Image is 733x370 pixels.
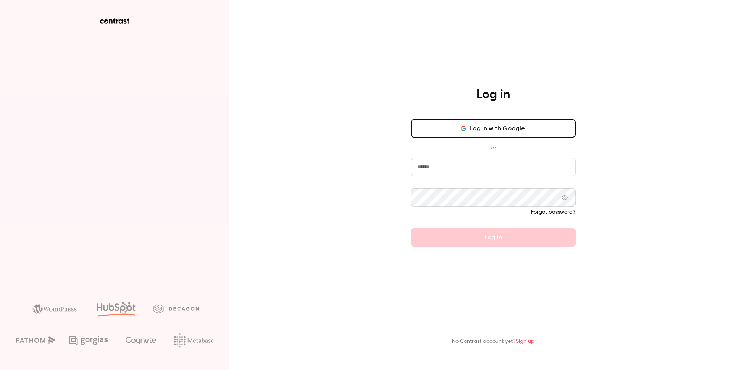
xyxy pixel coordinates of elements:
[452,338,534,346] p: No Contrast account yet?
[476,87,510,102] h4: Log in
[531,209,576,215] a: Forgot password?
[153,304,199,313] img: decagon
[516,339,534,344] a: Sign up
[487,144,500,152] span: or
[411,119,576,138] button: Log in with Google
